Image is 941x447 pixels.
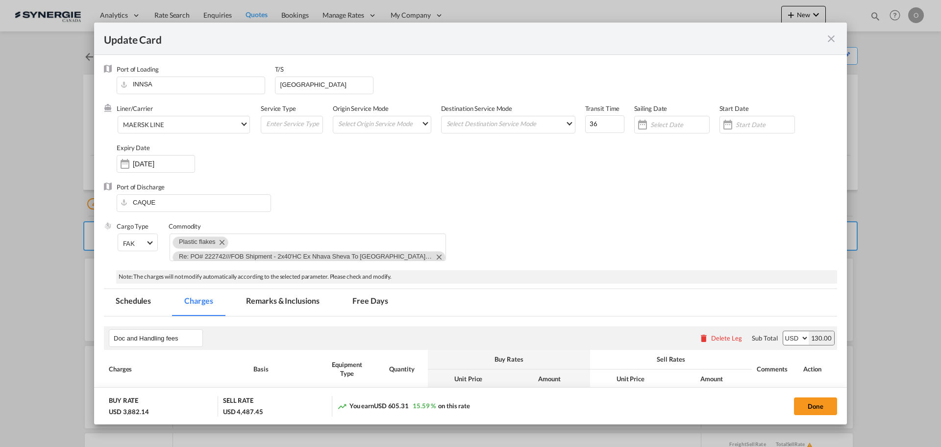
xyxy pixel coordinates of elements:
[104,289,410,316] md-pagination-wrapper: Use the left and right arrow keys to navigate between tabs
[265,116,322,131] input: Enter Service Type
[253,365,313,373] div: Basis
[118,116,250,133] md-select: Select Liner: MAERSK LINE
[374,402,409,410] span: USD 605.31
[169,222,201,230] label: Commodity
[275,65,284,73] label: T/S
[123,239,135,247] div: FAK
[798,350,837,388] th: Action
[279,77,373,92] input: Enter T/S
[223,396,253,407] div: SELL RATE
[671,369,752,389] th: Amount
[719,105,749,112] label: Start Date
[117,105,153,112] label: Liner/Carrier
[585,115,624,133] input: 0
[179,252,434,262] div: Re: PO# 222742///FOB Shipment - 2x40'HC Ex Nhava Sheva To Montreal///Cnee - TILTON INC///Shpr - D...
[595,355,747,364] div: Sell Rates
[752,350,798,388] th: Comments
[650,121,709,129] input: Select Date
[117,144,150,152] label: Expiry Date
[179,253,626,260] span: Re: PO# 222742///FOB Shipment - 2x40'HC Ex Nhava Sheva To Montreal///Cnee - TILTON INC///Shpr - D...
[122,77,265,92] input: Enter Port of Loading
[179,238,215,245] span: Plastic flakes
[117,222,149,230] label: Cargo Type
[446,116,575,131] md-select: Select Destination Service Mode
[109,396,138,407] div: BUY RATE
[430,252,445,262] button: Remove Re: PO# 222742///FOB Shipment - 2x40'HC Ex Nhava Sheva To Montreal///Cnee - TILTON INC///S...
[590,369,671,389] th: Unit Price
[736,121,794,129] input: Start Date
[825,33,837,45] md-icon: icon-close fg-AAA8AD m-0 pointer
[122,195,271,210] input: Enter Port of Discharge
[104,32,825,45] div: Update Card
[809,331,834,345] div: 130.00
[337,401,470,412] div: You earn on this rate
[94,23,847,425] md-dialog: Update CardPort of ...
[341,289,399,316] md-tab-item: Free Days
[509,369,590,389] th: Amount
[109,407,149,416] div: USD 3,882.14
[433,355,585,364] div: Buy Rates
[213,237,228,247] button: Remove Plastic flakes
[114,331,202,345] input: Leg Name
[117,65,159,73] label: Port of Loading
[261,105,296,112] label: Service Type
[123,121,164,129] div: MAERSK LINE
[337,116,431,131] md-select: Select Origin Service Mode
[381,365,423,373] div: Quantity
[223,407,263,416] div: USD 4,487.45
[234,289,331,316] md-tab-item: Remarks & Inclusions
[337,401,347,411] md-icon: icon-trending-up
[585,105,620,112] label: Transit Time
[428,369,509,389] th: Unit Price
[109,365,244,373] div: Charges
[794,397,837,415] button: Done
[104,222,112,230] img: cargo.png
[413,402,436,410] span: 15.59 %
[699,333,709,343] md-icon: icon-delete
[133,160,195,168] input: Expiry Date
[634,105,668,112] label: Sailing Date
[118,234,158,251] md-select: Select Cargo type: FAK
[117,183,165,191] label: Port of Discharge
[441,105,513,112] label: Destination Service Mode
[333,105,389,112] label: Origin Service Mode
[711,334,742,342] div: Delete Leg
[752,334,777,342] div: Sub Total
[699,334,742,342] button: Delete Leg
[173,289,224,316] md-tab-item: Charges
[179,237,217,247] div: Plastic flakes. Press delete to remove this chip.
[170,234,446,261] md-chips-wrap: Chips container. Use arrow keys to select chips.
[323,360,371,378] div: Equipment Type
[104,289,163,316] md-tab-item: Schedules
[116,270,837,284] div: Note: The charges will not modify automatically according to the selected parameter. Please check...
